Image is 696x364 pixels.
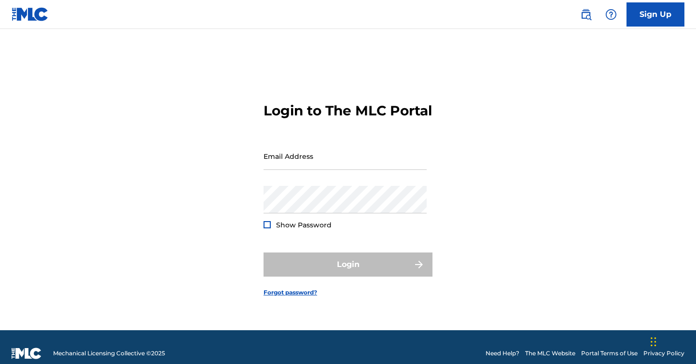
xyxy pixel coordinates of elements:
[525,349,575,358] a: The MLC Website
[601,5,621,24] div: Help
[12,348,42,359] img: logo
[486,349,519,358] a: Need Help?
[580,9,592,20] img: search
[581,349,638,358] a: Portal Terms of Use
[605,9,617,20] img: help
[276,221,332,229] span: Show Password
[576,5,596,24] a: Public Search
[651,327,656,356] div: Drag
[648,318,696,364] iframe: Chat Widget
[626,2,684,27] a: Sign Up
[53,349,165,358] span: Mechanical Licensing Collective © 2025
[264,102,432,119] h3: Login to The MLC Portal
[12,7,49,21] img: MLC Logo
[643,349,684,358] a: Privacy Policy
[264,288,317,297] a: Forgot password?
